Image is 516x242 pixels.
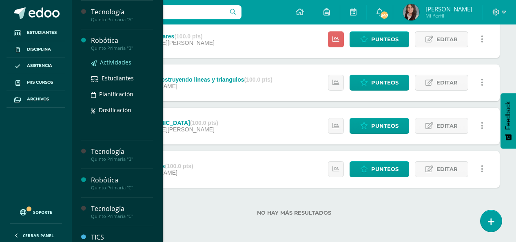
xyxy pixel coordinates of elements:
[371,162,399,177] span: Punteos
[190,120,218,126] strong: (100.0 pts)
[350,31,409,47] a: Punteos
[91,36,153,45] div: Robótica
[371,32,399,47] span: Punteos
[27,79,53,86] span: Mis cursos
[99,106,131,114] span: Dosificación
[33,209,52,215] span: Soporte
[244,76,272,83] strong: (100.0 pts)
[425,12,472,19] span: Mi Perfil
[91,58,153,67] a: Actividades
[150,126,215,133] span: [DATE][PERSON_NAME]
[98,76,272,83] div: Lección 13 Geogebra Costruyendo lineas y triangulos
[99,90,133,98] span: Planificación
[91,7,153,17] div: Tecnología
[91,89,153,99] a: Planificación
[91,175,153,185] div: Robótica
[350,75,409,91] a: Punteos
[91,7,153,22] a: TecnologíaQuinto Primaria "A"
[91,105,153,115] a: Dosificación
[27,29,57,36] span: Estudiantes
[91,17,153,22] div: Quinto Primaria "A"
[380,11,389,20] span: 347
[425,5,472,13] span: [PERSON_NAME]
[371,118,399,133] span: Punteos
[500,93,516,149] button: Feedback - Mostrar encuesta
[91,213,153,219] div: Quinto Primaria "C"
[91,185,153,191] div: Quinto Primaria "C"
[436,32,458,47] span: Editar
[7,91,65,108] a: Archivos
[91,175,153,191] a: RobóticaQuinto Primaria "C"
[100,58,131,66] span: Actividades
[350,161,409,177] a: Punteos
[102,74,134,82] span: Estudiantes
[91,204,153,213] div: Tecnología
[91,233,153,242] div: TICS
[27,46,51,53] span: Disciplina
[165,163,193,169] strong: (100.0 pts)
[371,75,399,90] span: Punteos
[505,101,512,130] span: Feedback
[150,40,215,46] span: [DATE][PERSON_NAME]
[91,156,153,162] div: Quinto Primaria "B"
[7,24,65,41] a: Estudiantes
[7,58,65,75] a: Asistencia
[88,210,500,216] label: No hay más resultados
[91,45,153,51] div: Quinto Primaria "B"
[10,201,62,221] a: Soporte
[91,204,153,219] a: TecnologíaQuinto Primaria "C"
[23,233,54,238] span: Cerrar panel
[436,75,458,90] span: Editar
[91,147,153,156] div: Tecnología
[91,147,153,162] a: TecnologíaQuinto Primaria "B"
[7,74,65,91] a: Mis cursos
[7,41,65,58] a: Disciplina
[436,162,458,177] span: Editar
[27,96,49,102] span: Archivos
[403,4,419,20] img: 754fd10b7ed0f8399b21ebe85256d4e1.png
[174,33,202,40] strong: (100.0 pts)
[436,118,458,133] span: Editar
[350,118,409,134] a: Punteos
[27,62,52,69] span: Asistencia
[91,73,153,83] a: Estudiantes
[91,36,153,51] a: RobóticaQuinto Primaria "B"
